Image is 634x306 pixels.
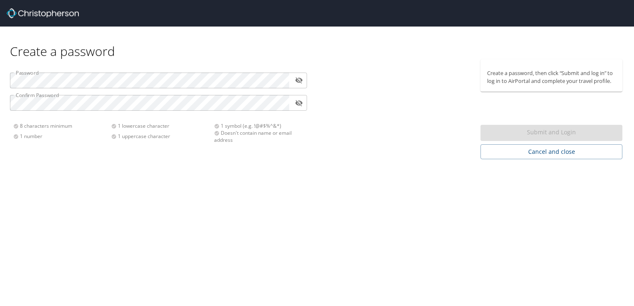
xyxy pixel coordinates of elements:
[111,133,209,140] div: 1 uppercase character
[13,133,111,140] div: 1 number
[293,74,305,87] button: toggle password visibility
[487,147,616,157] span: Cancel and close
[487,69,616,85] p: Create a password, then click “Submit and log in” to log in to AirPortal and complete your travel...
[214,122,302,129] div: 1 symbol (e.g. !@#$%^&*)
[13,122,111,129] div: 8 characters minimum
[480,144,622,160] button: Cancel and close
[214,129,302,143] div: Doesn't contain name or email address
[7,8,79,18] img: Christopherson_logo_rev.png
[111,122,209,129] div: 1 lowercase character
[293,97,305,109] button: toggle password visibility
[10,27,624,59] div: Create a password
